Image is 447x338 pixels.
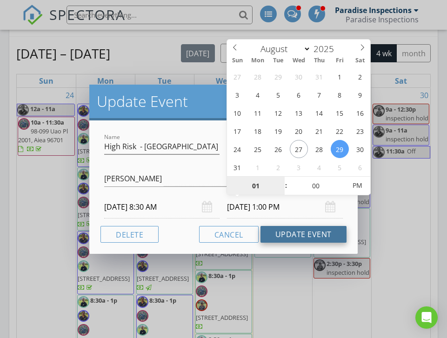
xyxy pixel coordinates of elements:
span: August 31, 2025 [228,158,247,176]
span: August 23, 2025 [351,122,369,140]
button: Cancel [199,226,259,243]
span: Tue [268,58,288,64]
span: August 5, 2025 [269,86,287,104]
input: Year [311,43,341,55]
span: August 15, 2025 [331,104,349,122]
span: August 16, 2025 [351,104,369,122]
button: Delete [100,226,159,243]
span: August 6, 2025 [290,86,308,104]
span: August 2, 2025 [351,67,369,86]
span: July 27, 2025 [228,67,247,86]
span: Fri [329,58,350,64]
span: September 6, 2025 [351,158,369,176]
span: August 13, 2025 [290,104,308,122]
span: September 3, 2025 [290,158,308,176]
div: Open Intercom Messenger [415,306,438,329]
span: August 19, 2025 [269,122,287,140]
span: August 24, 2025 [228,140,247,158]
input: Select date [227,196,342,219]
span: August 7, 2025 [310,86,328,104]
span: Wed [288,58,309,64]
span: August 9, 2025 [351,86,369,104]
span: July 31, 2025 [310,67,328,86]
span: August 21, 2025 [310,122,328,140]
span: July 29, 2025 [269,67,287,86]
span: September 2, 2025 [269,158,287,176]
span: August 25, 2025 [249,140,267,158]
span: Mon [247,58,268,64]
span: August 29, 2025 [331,140,349,158]
span: August 3, 2025 [228,86,247,104]
span: August 12, 2025 [269,104,287,122]
span: September 1, 2025 [249,158,267,176]
span: August 14, 2025 [310,104,328,122]
span: September 4, 2025 [310,158,328,176]
span: August 8, 2025 [331,86,349,104]
span: September 5, 2025 [331,158,349,176]
span: August 1, 2025 [331,67,349,86]
span: August 20, 2025 [290,122,308,140]
span: Click to toggle [345,176,370,195]
span: August 18, 2025 [249,122,267,140]
h2: Update Event [97,92,350,111]
span: : [285,176,287,195]
div: [PERSON_NAME] [104,174,162,183]
span: August 10, 2025 [228,104,247,122]
span: July 28, 2025 [249,67,267,86]
span: August 27, 2025 [290,140,308,158]
span: August 26, 2025 [269,140,287,158]
button: Update Event [260,226,347,243]
span: July 30, 2025 [290,67,308,86]
span: August 4, 2025 [249,86,267,104]
input: Select date [104,196,220,219]
span: August 22, 2025 [331,122,349,140]
span: August 30, 2025 [351,140,369,158]
span: August 28, 2025 [310,140,328,158]
span: August 17, 2025 [228,122,247,140]
span: Thu [309,58,329,64]
span: August 11, 2025 [249,104,267,122]
span: Sat [350,58,370,64]
span: Sun [227,58,247,64]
